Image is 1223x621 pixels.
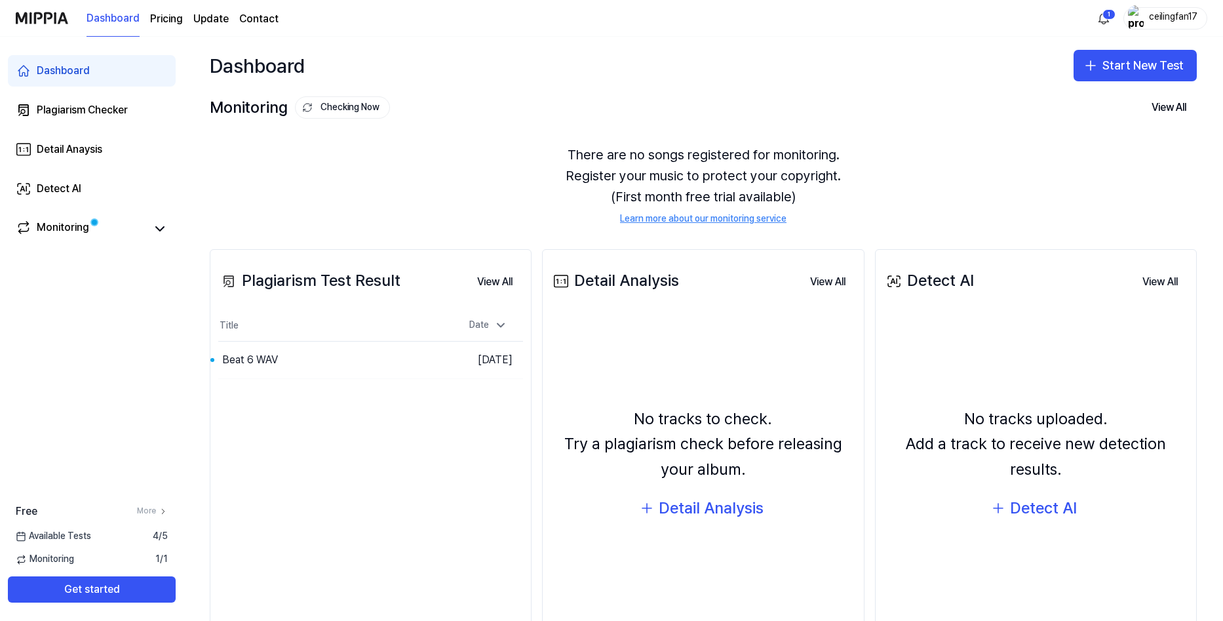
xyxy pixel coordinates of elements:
[8,576,176,603] button: Get started
[1141,94,1197,121] button: View All
[630,492,777,524] button: Detail Analysis
[87,1,140,37] a: Dashboard
[1148,10,1199,25] div: ceilingfan17
[551,407,855,482] div: No tracks to check. Try a plagiarism check before releasing your album.
[37,142,102,157] div: Detail Anaysis
[8,55,176,87] a: Dashboard
[1128,5,1144,31] img: profile
[8,173,176,205] a: Detect AI
[620,212,786,226] a: Learn more about our monitoring service
[153,530,168,543] span: 4 / 5
[16,553,74,566] span: Monitoring
[295,96,390,119] button: Checking Now
[1093,8,1114,29] button: 알림1
[37,181,81,197] div: Detect AI
[137,506,168,517] a: More
[239,11,279,27] a: Contact
[659,496,764,521] div: Detail Analysis
[883,407,1188,482] div: No tracks uploaded. Add a track to receive new detection results.
[1074,50,1197,81] button: Start New Test
[981,492,1090,524] button: Detect AI
[1102,9,1116,20] div: 1
[1096,10,1112,26] img: 알림
[16,504,37,519] span: Free
[800,268,856,295] a: View All
[1132,268,1188,295] a: View All
[800,269,856,295] button: View All
[16,530,91,543] span: Available Tests
[1123,7,1207,30] button: profileceilingfan17
[1132,269,1188,295] button: View All
[210,95,390,120] div: Monitoring
[883,268,974,293] div: Detect AI
[37,63,90,79] div: Dashboard
[1010,496,1077,521] div: Detect AI
[210,129,1197,241] div: There are no songs registered for monitoring. Register your music to protect your copyright. (Fir...
[150,11,183,27] a: Pricing
[464,315,513,336] div: Date
[467,268,523,295] a: View All
[16,220,147,238] a: Monitoring
[447,342,523,379] td: [DATE]
[222,352,278,368] div: Beat 6 WAV
[155,553,168,566] span: 1 / 1
[551,268,679,293] div: Detail Analysis
[210,50,305,81] div: Dashboard
[467,269,523,295] button: View All
[8,94,176,126] a: Plagiarism Checker
[218,310,447,342] th: Title
[37,102,128,118] div: Plagiarism Checker
[218,268,400,293] div: Plagiarism Test Result
[8,134,176,165] a: Detail Anaysis
[37,220,89,238] div: Monitoring
[193,11,229,27] a: Update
